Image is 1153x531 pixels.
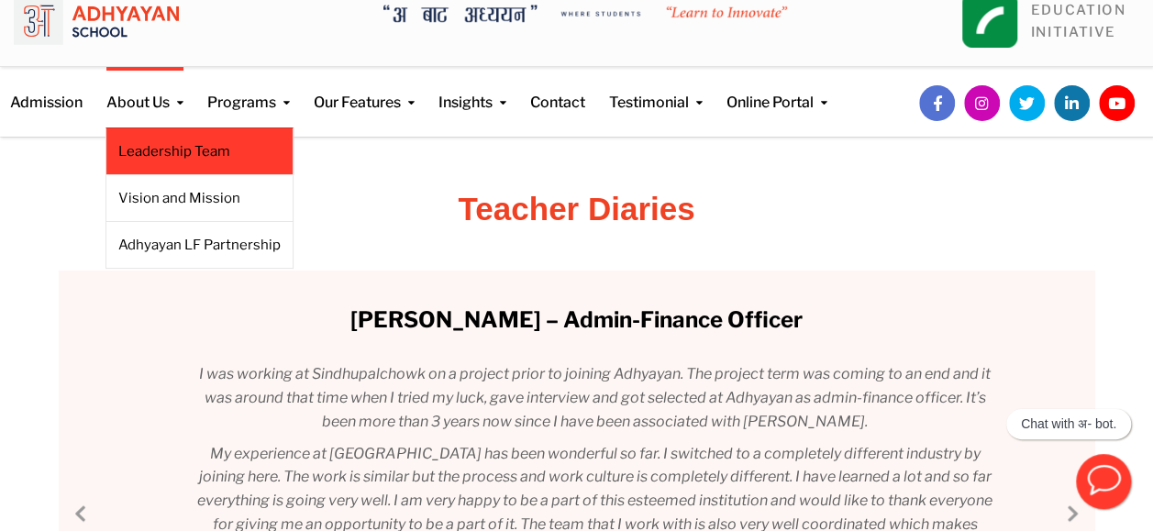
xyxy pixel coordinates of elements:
[314,67,415,114] a: Our Features
[199,365,991,429] span: I was working at Sindhupalchowk on a project prior to joining Adhyayan. The project term was comi...
[59,193,1095,225] h2: Teacher Diaries
[530,67,585,114] a: Contact
[118,235,281,255] a: Adhyayan LF Partnership
[156,298,998,342] h3: [PERSON_NAME] – Admin-Finance Officer
[1031,2,1125,40] a: EDUCATIONINITIATIVE
[1021,416,1116,432] p: Chat with अ- bot.
[609,67,703,114] a: Testimonial
[118,141,281,161] a: Leadership Team
[438,67,506,114] a: Insights
[726,67,827,114] a: Online Portal
[106,67,183,114] a: About Us
[383,5,787,24] img: A Bata Adhyayan where students learn to Innovate
[118,188,281,208] a: Vision and Mission
[10,67,83,114] a: Admission
[207,67,290,114] a: Programs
